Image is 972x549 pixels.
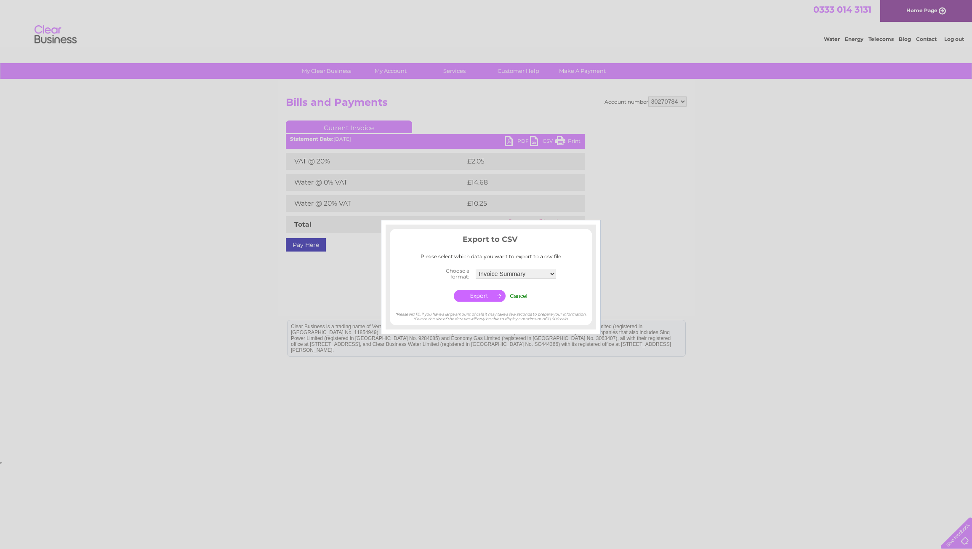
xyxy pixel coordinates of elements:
a: Blog [899,36,911,42]
h3: Export to CSV [390,233,592,248]
img: logo.png [34,22,77,48]
div: *Please NOTE, if you have a large amount of calls it may take a few seconds to prepare your infor... [390,304,592,321]
a: Telecoms [868,36,894,42]
div: Please select which data you want to export to a csv file [390,254,592,260]
th: Choose a format: [423,265,474,282]
div: Clear Business is a trading name of Verastar Limited (registered in [GEOGRAPHIC_DATA] No. 3667643... [288,5,685,41]
a: Energy [845,36,863,42]
a: Log out [944,36,964,42]
a: 0333 014 3131 [813,4,871,15]
a: Contact [916,36,937,42]
input: Cancel [510,293,527,299]
a: Water [824,36,840,42]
